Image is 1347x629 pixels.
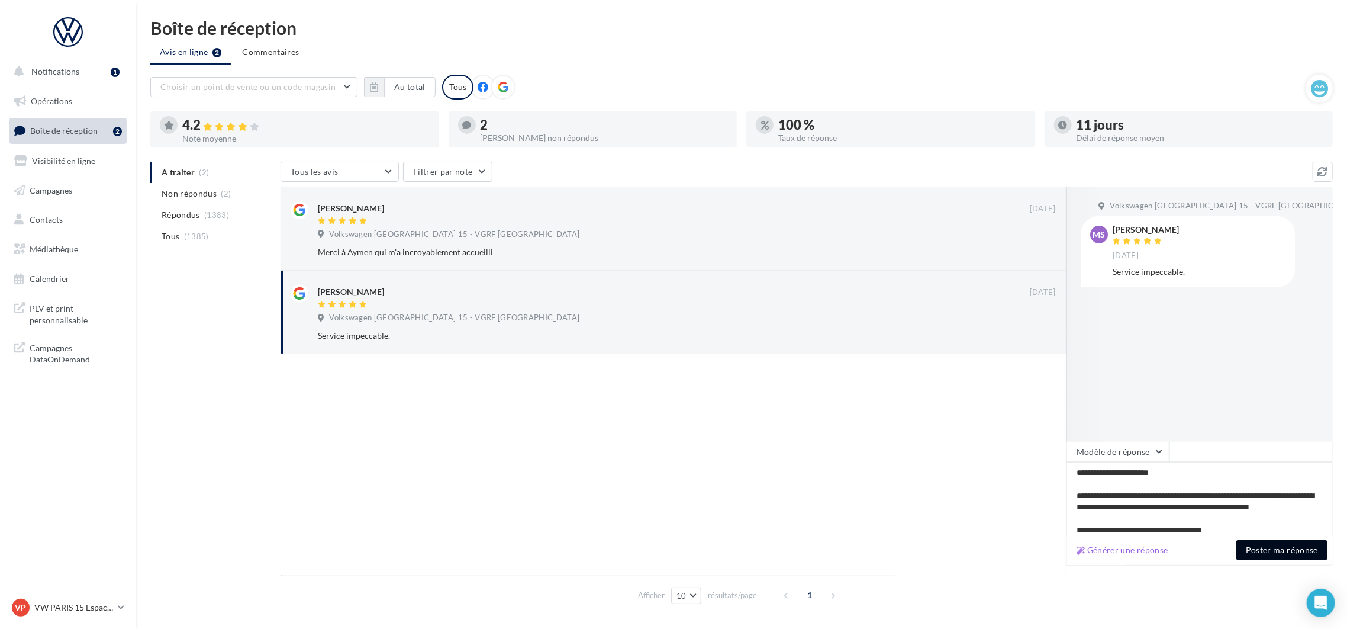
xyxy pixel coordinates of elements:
[638,590,665,601] span: Afficher
[162,188,217,200] span: Non répondus
[30,126,98,136] span: Boîte de réception
[204,210,229,220] span: (1383)
[801,586,820,605] span: 1
[318,330,979,342] div: Service impeccable.
[32,156,95,166] span: Visibilité en ligne
[364,77,436,97] button: Au total
[1113,251,1139,261] span: [DATE]
[318,246,979,258] div: Merci à Aymen qui m'a incroyablement accueilli
[184,232,209,241] span: (1385)
[160,82,336,92] span: Choisir un point de vente ou un code magasin
[1030,204,1056,214] span: [DATE]
[150,19,1333,37] div: Boîte de réception
[1030,287,1056,298] span: [DATE]
[111,68,120,77] div: 1
[281,162,399,182] button: Tous les avis
[113,127,122,136] div: 2
[7,178,129,203] a: Campagnes
[182,118,430,132] div: 4.2
[7,296,129,330] a: PLV et print personnalisable
[1307,589,1335,617] div: Open Intercom Messenger
[7,237,129,262] a: Médiathèque
[1236,540,1327,560] button: Poster ma réponse
[242,46,299,58] span: Commentaires
[30,300,122,326] span: PLV et print personnalisable
[318,286,384,298] div: [PERSON_NAME]
[15,602,27,614] span: VP
[150,77,357,97] button: Choisir un point de vente ou un code magasin
[1072,543,1173,557] button: Générer une réponse
[182,134,430,143] div: Note moyenne
[30,214,63,224] span: Contacts
[31,96,72,106] span: Opérations
[1077,118,1324,131] div: 11 jours
[7,59,124,84] button: Notifications 1
[162,230,179,242] span: Tous
[708,590,757,601] span: résultats/page
[442,75,473,100] div: Tous
[7,149,129,174] a: Visibilité en ligne
[384,77,436,97] button: Au total
[1093,229,1106,240] span: MS
[30,340,122,365] span: Campagnes DataOnDemand
[481,134,728,142] div: [PERSON_NAME] non répondus
[778,118,1026,131] div: 100 %
[7,89,129,114] a: Opérations
[34,602,113,614] p: VW PARIS 15 Espace Suffren
[778,134,1026,142] div: Taux de réponse
[9,596,127,619] a: VP VW PARIS 15 Espace Suffren
[1113,266,1285,278] div: Service impeccable.
[30,274,69,284] span: Calendrier
[318,203,384,214] div: [PERSON_NAME]
[7,118,129,143] a: Boîte de réception2
[481,118,728,131] div: 2
[7,267,129,291] a: Calendrier
[329,313,579,323] span: Volkswagen [GEOGRAPHIC_DATA] 15 - VGRF [GEOGRAPHIC_DATA]
[30,185,72,195] span: Campagnes
[671,588,701,604] button: 10
[1113,226,1179,234] div: [PERSON_NAME]
[403,162,492,182] button: Filtrer par note
[30,244,78,254] span: Médiathèque
[1077,134,1324,142] div: Délai de réponse moyen
[7,207,129,232] a: Contacts
[221,189,231,198] span: (2)
[676,591,687,601] span: 10
[7,335,129,370] a: Campagnes DataOnDemand
[291,166,339,176] span: Tous les avis
[162,209,200,221] span: Répondus
[31,66,79,76] span: Notifications
[329,229,579,240] span: Volkswagen [GEOGRAPHIC_DATA] 15 - VGRF [GEOGRAPHIC_DATA]
[1066,442,1169,462] button: Modèle de réponse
